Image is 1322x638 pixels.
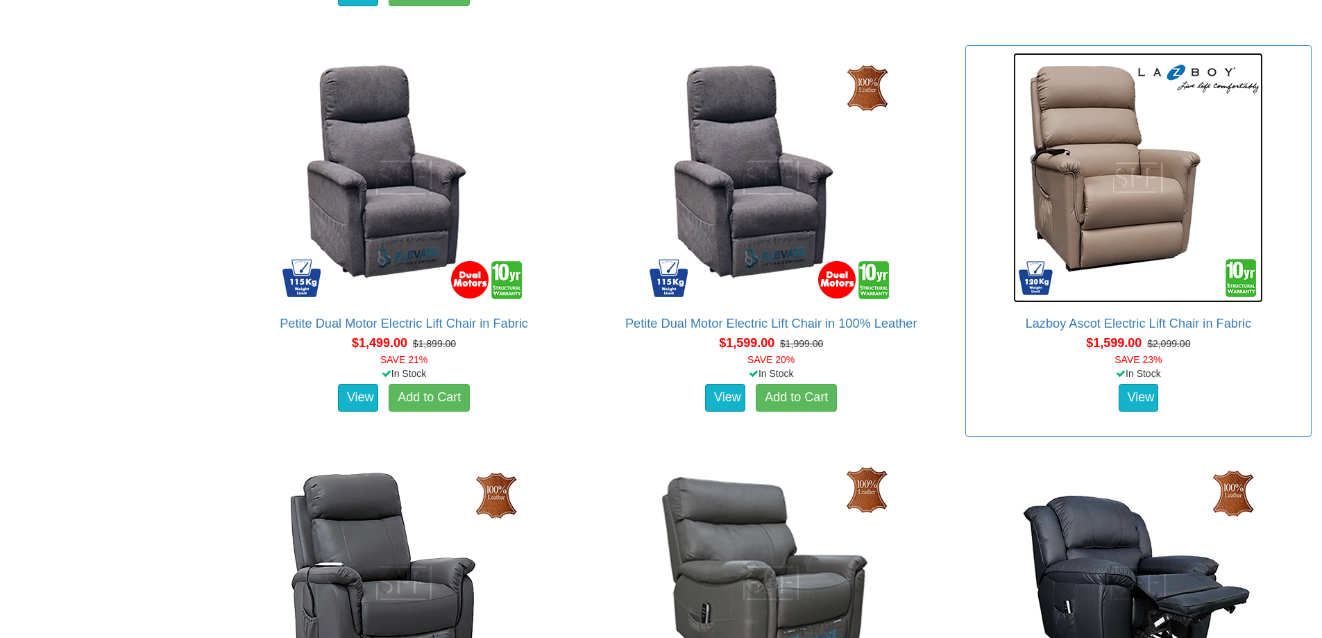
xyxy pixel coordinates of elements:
img: Lazboy Ascot Electric Lift Chair in Fabric [1013,53,1263,303]
img: Petite Dual Motor Electric Lift Chair in 100% Leather [646,53,896,303]
div: In Stock [595,367,947,380]
font: SAVE 23% [1115,354,1162,365]
div: In Stock [228,367,579,380]
a: Petite Dual Motor Electric Lift Chair in Fabric [280,317,528,330]
a: Add to Cart [756,384,837,412]
span: $1,599.00 [1086,336,1142,350]
a: View [1119,384,1159,412]
a: View [705,384,745,412]
a: View [338,384,378,412]
div: In Stock [963,367,1314,380]
img: Petite Dual Motor Electric Lift Chair in Fabric [279,53,529,303]
span: $1,599.00 [719,336,774,350]
del: $1,999.00 [780,338,823,349]
del: $1,899.00 [413,338,456,349]
a: Add to Cart [389,384,470,412]
a: Lazboy Ascot Electric Lift Chair in Fabric [1026,317,1251,330]
font: SAVE 21% [380,354,427,365]
font: SAVE 20% [747,354,795,365]
a: Petite Dual Motor Electric Lift Chair in 100% Leather [625,317,917,330]
del: $2,099.00 [1147,338,1190,349]
span: $1,499.00 [352,336,407,350]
